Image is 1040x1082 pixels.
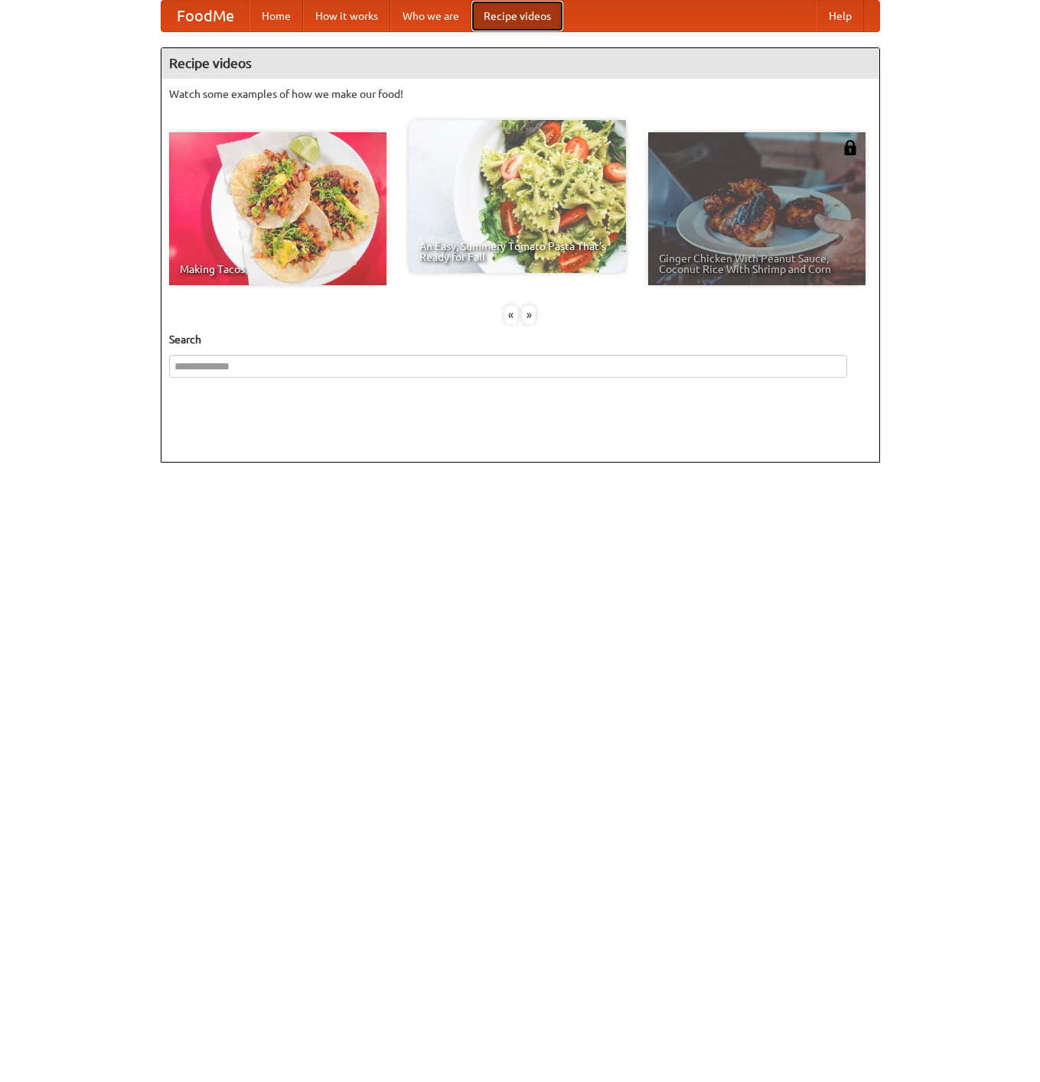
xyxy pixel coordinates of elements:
a: FoodMe [161,1,249,31]
div: » [522,305,536,324]
a: Recipe videos [471,1,563,31]
span: An Easy, Summery Tomato Pasta That's Ready for Fall [419,241,615,262]
a: Help [817,1,864,31]
a: An Easy, Summery Tomato Pasta That's Ready for Fall [409,120,626,273]
a: Who we are [390,1,471,31]
h4: Recipe videos [161,48,879,79]
a: Making Tacos [169,132,386,285]
a: Home [249,1,303,31]
img: 483408.png [843,140,858,155]
span: Making Tacos [180,264,376,275]
p: Watch some examples of how we make our food! [169,86,872,102]
h5: Search [169,332,872,347]
div: « [504,305,518,324]
a: How it works [303,1,390,31]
